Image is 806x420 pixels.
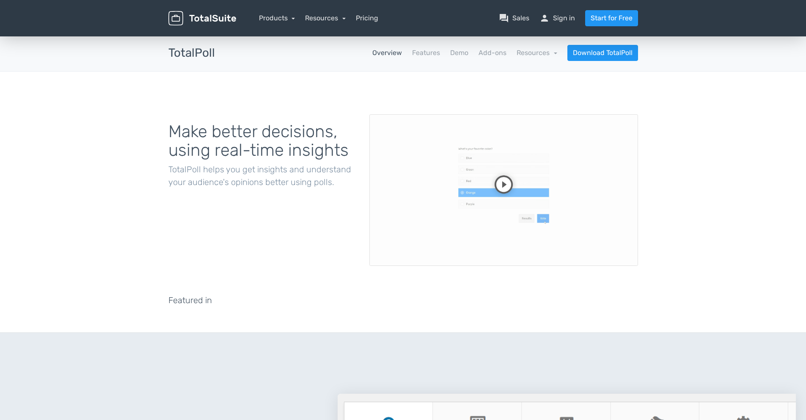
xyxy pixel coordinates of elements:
a: Products [259,14,295,22]
a: question_answerSales [499,13,529,23]
a: Resources [305,14,346,22]
a: Download TotalPoll [567,45,638,61]
h3: TotalPoll [168,47,215,60]
a: Demo [450,48,468,58]
a: Features [412,48,440,58]
h1: Make better decisions, using real-time insights [168,122,357,160]
span: person [539,13,550,23]
a: personSign in [539,13,575,23]
a: Resources [517,49,557,57]
h5: Featured in [168,296,212,305]
a: Pricing [356,13,378,23]
a: Start for Free [585,10,638,26]
a: Overview [372,48,402,58]
a: Add-ons [479,48,506,58]
span: question_answer [499,13,509,23]
img: TotalSuite for WordPress [168,11,236,26]
p: TotalPoll helps you get insights and understand your audience's opinions better using polls. [168,163,357,188]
